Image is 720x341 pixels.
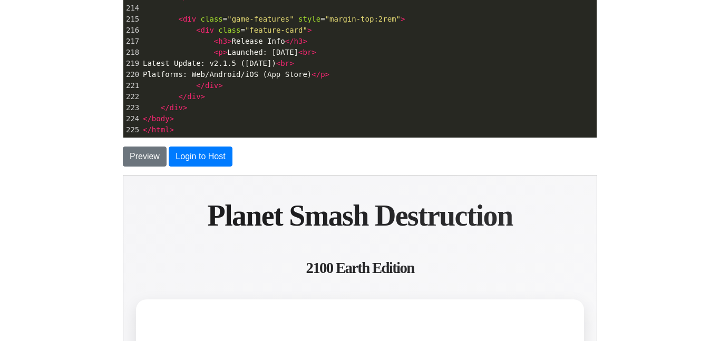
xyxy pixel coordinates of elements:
span: </ [285,37,294,45]
span: > [401,15,405,23]
span: Launched: [DATE] [143,48,316,56]
span: body [152,114,170,123]
span: < [178,15,182,23]
div: 220 [123,69,141,80]
span: </ [196,81,205,90]
div: 216 [123,25,141,36]
span: > [289,59,294,67]
span: < [196,26,200,34]
div: 224 [123,113,141,124]
span: p [320,70,325,79]
div: 223 [123,102,141,113]
div: 225 [123,124,141,135]
span: < [298,48,303,56]
div: 217 [123,36,141,47]
span: > [218,81,222,90]
span: div [183,15,196,23]
span: </ [143,125,152,134]
div: 214 [123,3,141,14]
span: br [303,48,312,56]
span: "game-features" [227,15,294,23]
span: </ [312,70,320,79]
span: div [201,26,214,34]
span: </ [178,92,187,101]
span: class [218,26,240,34]
span: > [307,26,312,34]
span: </ [143,114,152,123]
span: > [312,48,316,56]
span: = = [143,15,405,23]
div: 218 [123,47,141,58]
span: h3 [294,37,303,45]
span: > [183,103,187,112]
span: "feature-card" [245,26,307,34]
span: div [205,81,218,90]
span: br [280,59,289,67]
span: < [214,37,218,45]
span: div [170,103,183,112]
span: < [214,48,218,56]
span: </ [161,103,170,112]
div: 221 [123,80,141,91]
span: > [223,48,227,56]
span: Release Info [143,37,307,45]
div: 215 [123,14,141,25]
span: > [201,92,205,101]
span: html [152,125,170,134]
span: h3 [218,37,227,45]
span: > [170,114,174,123]
div: 222 [123,91,141,102]
span: p [218,48,222,56]
button: Login to Host [169,147,232,167]
span: "margin-top:2rem" [325,15,401,23]
button: Preview [123,147,167,167]
span: div [187,92,200,101]
span: = [143,26,312,34]
span: > [227,37,231,45]
span: < [276,59,280,67]
span: > [170,125,174,134]
span: class [201,15,223,23]
span: > [303,37,307,45]
span: > [325,70,329,79]
span: Latest Update: v2.1.5 ([DATE]) [143,59,294,67]
div: 219 [123,58,141,69]
span: style [298,15,320,23]
span: Platforms: Web/Android/iOS (App Store) [143,70,329,79]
